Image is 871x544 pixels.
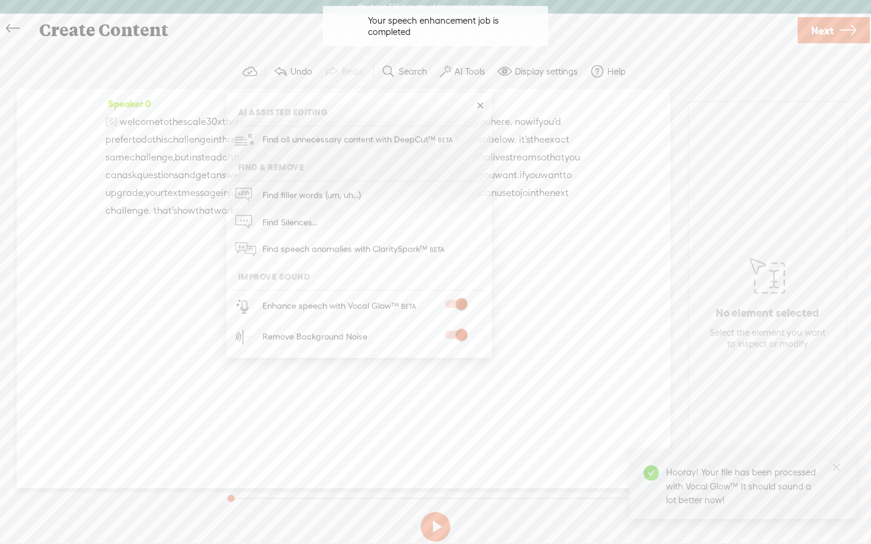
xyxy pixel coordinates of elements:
[105,149,130,166] span: same
[491,113,513,131] span: here.
[511,184,520,202] span: to
[164,184,181,202] span: text
[505,149,537,166] span: stream
[137,166,178,184] span: questions
[160,113,169,131] span: to
[320,60,370,83] button: Redo
[141,131,152,149] span: do
[545,131,569,149] span: exact
[377,60,435,83] button: Search
[643,465,659,481] span: check-circle
[497,184,511,202] span: use
[435,60,493,83] button: AI Tools
[454,66,485,78] label: AI Tools
[530,131,545,149] span: the
[183,113,206,131] span: scale
[221,184,229,202] span: in
[540,166,563,184] span: want
[716,306,819,320] p: No element selected
[258,209,322,236] span: Find Silences...
[258,126,459,154] span: Find all unnecessary content with DeepCut™
[258,236,451,263] span: Find speech anomalies with ClaritySpark™
[181,184,221,202] span: message
[513,113,515,131] span: ·
[368,15,539,38] div: Your speech enhancement job is completed
[105,98,151,109] span: Speaker 0
[105,166,122,184] span: can
[132,131,141,149] span: to
[539,113,561,131] span: you'd
[153,202,177,220] span: that's
[175,149,190,166] span: but
[105,202,151,220] span: challenge.
[168,131,211,149] span: challenge
[105,184,145,202] span: upgrade,
[515,66,578,78] label: Display settings
[117,113,120,131] span: ·
[262,330,367,345] div: Remove Background Noise
[268,60,320,83] button: Undo
[105,131,132,149] span: prefer
[169,113,183,131] span: the
[206,113,217,131] span: 30
[177,202,196,220] span: how
[520,184,536,202] span: join
[145,184,164,202] span: your
[222,149,230,166] span: of
[830,461,843,474] a: Close
[178,166,196,184] span: and
[565,149,580,166] span: you
[217,113,222,131] span: x
[122,166,137,184] span: ask
[262,298,418,314] div: Enhance speech with Vocal Glow™
[214,202,242,220] span: works.
[290,66,312,78] label: Undo
[196,202,214,220] span: that
[519,131,530,149] span: it's
[495,166,520,184] span: want.
[537,149,546,166] span: so
[533,113,539,131] span: if
[707,327,828,350] div: Select the element you want to inspect or modify
[525,166,540,184] span: you
[520,166,525,184] span: if
[151,202,153,220] span: ·
[517,131,519,149] span: ·
[832,463,841,472] span: close
[342,66,363,78] label: Redo
[130,149,175,166] span: challenge,
[105,116,117,127] span: [S]
[399,66,427,78] label: Search
[515,113,533,131] span: now
[210,166,246,184] span: answers
[585,60,633,83] button: Help
[196,166,210,184] span: get
[811,15,834,46] span: Next
[120,113,160,131] span: welcome
[536,184,550,202] span: the
[546,149,565,166] span: that
[31,15,796,46] div: Create Content
[222,113,245,131] span: three
[152,131,168,149] span: this
[190,149,222,166] span: instead
[211,131,219,149] span: in
[493,60,585,83] button: Display settings
[488,131,517,149] span: below.
[607,66,626,78] label: Help
[563,166,572,184] span: to
[491,149,505,166] span: live
[258,182,365,208] span: Find filler words (um, uh...)
[666,465,821,507] div: Hooray! Your file has been processed with Vocal Glow™ It should sound a lot better now!
[219,131,242,149] span: three
[550,184,569,202] span: next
